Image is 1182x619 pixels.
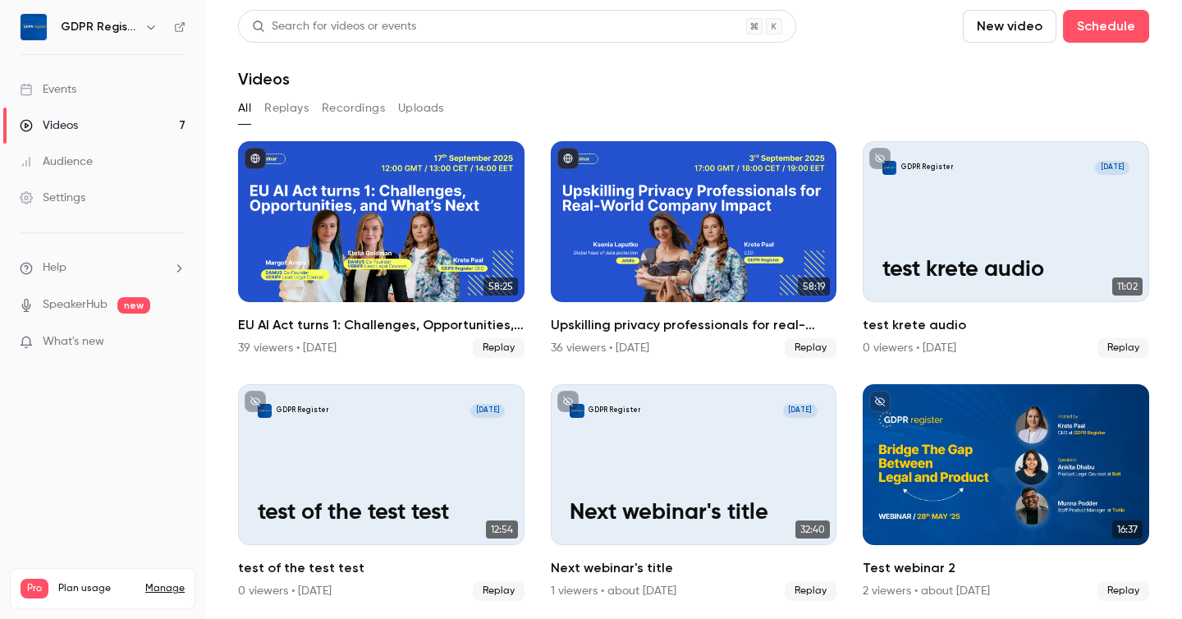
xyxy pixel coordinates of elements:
span: [DATE] [470,404,505,418]
div: 39 viewers • [DATE] [238,340,337,356]
span: Replay [785,581,836,601]
div: 0 viewers • [DATE] [238,583,332,599]
span: Replay [785,338,836,358]
span: 32:40 [795,520,830,539]
div: 36 viewers • [DATE] [551,340,649,356]
span: new [117,297,150,314]
a: test of the test testGDPR Register[DATE]test of the test test12:54test of the test test0 viewers ... [238,384,525,601]
div: Videos [20,117,78,134]
p: GDPR Register [901,163,953,172]
li: help-dropdown-opener [20,259,186,277]
button: Schedule [1063,10,1149,43]
button: unpublished [245,391,266,412]
p: test of the test test [258,500,506,526]
span: 16:37 [1112,520,1143,539]
button: unpublished [869,148,891,169]
div: Events [20,81,76,98]
button: Replays [264,95,309,122]
a: Manage [145,582,185,595]
span: Replay [473,581,525,601]
li: test krete audio [863,141,1149,358]
button: unpublished [869,391,891,412]
h2: test of the test test [238,558,525,578]
p: test krete audio [882,257,1130,283]
button: All [238,95,251,122]
li: test of the test test [238,384,525,601]
span: Help [43,259,66,277]
span: 58:25 [483,277,518,296]
img: GDPR Register [21,14,47,40]
span: [DATE] [783,404,818,418]
span: Replay [473,338,525,358]
h2: EU AI Act turns 1: Challenges, Opportunities, and What’s Next [238,315,525,335]
h1: Videos [238,69,290,89]
button: Recordings [322,95,385,122]
span: 58:19 [798,277,830,296]
p: GDPR Register [589,406,640,415]
div: 2 viewers • about [DATE] [863,583,990,599]
h6: GDPR Register [61,19,138,35]
span: Plan usage [58,582,135,595]
p: GDPR Register [277,406,328,415]
span: 11:02 [1112,277,1143,296]
div: 0 viewers • [DATE] [863,340,956,356]
li: Upskilling privacy professionals for real-world company impact [551,141,837,358]
a: 16:37Test webinar 22 viewers • about [DATE]Replay [863,384,1149,601]
button: New video [963,10,1056,43]
h2: Next webinar's title [551,558,837,578]
h2: Test webinar 2 [863,558,1149,578]
button: unpublished [557,391,579,412]
iframe: Noticeable Trigger [166,335,186,350]
li: Test webinar 2 [863,384,1149,601]
div: Search for videos or events [252,18,416,35]
a: SpeakerHub [43,296,108,314]
span: Replay [1097,581,1149,601]
div: 1 viewers • about [DATE] [551,583,676,599]
span: [DATE] [1095,161,1129,175]
section: Videos [238,10,1149,609]
div: Audience [20,154,93,170]
p: Next webinar's title [570,500,818,526]
a: 58:19Upskilling privacy professionals for real-world company impact36 viewers • [DATE]Replay [551,141,837,358]
span: What's new [43,333,104,351]
li: EU AI Act turns 1: Challenges, Opportunities, and What’s Next [238,141,525,358]
span: 12:54 [486,520,518,539]
button: published [245,148,266,169]
button: Uploads [398,95,444,122]
div: Settings [20,190,85,206]
a: 58:25EU AI Act turns 1: Challenges, Opportunities, and What’s Next39 viewers • [DATE]Replay [238,141,525,358]
a: Next webinar's titleGDPR Register[DATE]Next webinar's title32:40Next webinar's title1 viewers • a... [551,384,837,601]
span: Replay [1097,338,1149,358]
button: published [557,148,579,169]
h2: test krete audio [863,315,1149,335]
li: Next webinar's title [551,384,837,601]
span: Pro [21,579,48,598]
h2: Upskilling privacy professionals for real-world company impact [551,315,837,335]
a: test krete audioGDPR Register[DATE]test krete audio11:02test krete audio0 viewers • [DATE]Replay [863,141,1149,358]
